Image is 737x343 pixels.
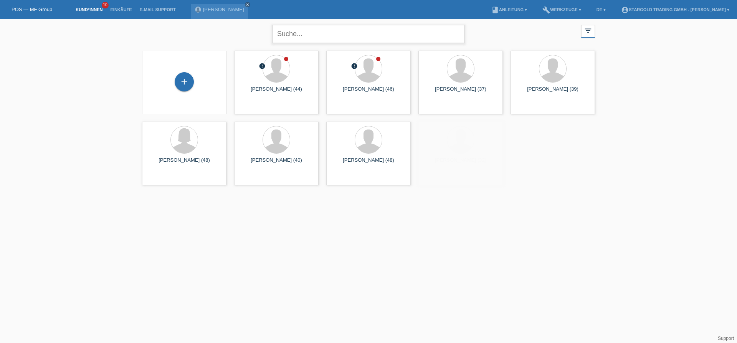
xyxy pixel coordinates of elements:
i: filter_list [584,27,592,35]
div: [PERSON_NAME] (44) [240,86,312,98]
i: close [246,3,250,7]
i: error [259,63,266,70]
a: bookAnleitung ▾ [487,7,531,12]
i: error [351,63,358,70]
a: buildWerkzeuge ▾ [539,7,585,12]
a: Support [718,336,734,341]
div: [PERSON_NAME] (48) [332,157,405,169]
a: E-Mail Support [136,7,180,12]
a: close [245,2,250,7]
div: [PERSON_NAME] (37) [425,86,497,98]
a: DE ▾ [593,7,610,12]
a: POS — MF Group [12,7,52,12]
a: Kund*innen [72,7,106,12]
div: [PERSON_NAME] (40) [240,157,312,169]
a: [PERSON_NAME] [203,7,244,12]
div: [PERSON_NAME] (32) [425,157,497,169]
div: Kund*in hinzufügen [175,75,193,88]
div: [PERSON_NAME] (46) [332,86,405,98]
i: book [491,6,499,14]
div: [PERSON_NAME] (39) [517,86,589,98]
i: build [542,6,550,14]
div: Unbestätigt, in Bearbeitung [351,63,358,71]
div: [PERSON_NAME] (48) [148,157,220,169]
a: Einkäufe [106,7,136,12]
input: Suche... [273,25,464,43]
a: account_circleStargold Trading GmbH - [PERSON_NAME] ▾ [617,7,733,12]
span: 10 [102,2,109,8]
i: account_circle [621,6,629,14]
div: Unbestätigt, in Bearbeitung [259,63,266,71]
